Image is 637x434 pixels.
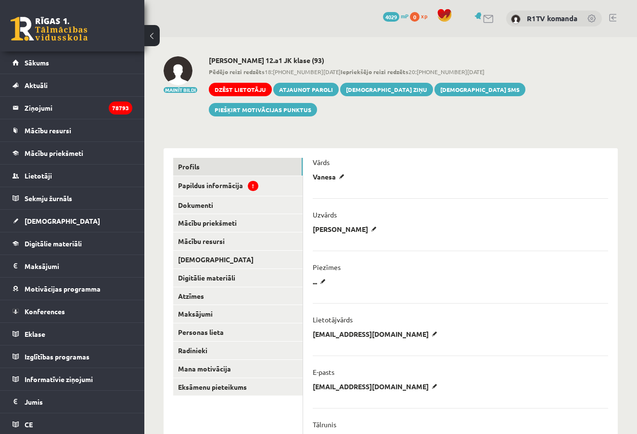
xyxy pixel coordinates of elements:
i: 78793 [109,102,132,115]
a: Dzēst lietotāju [209,83,272,96]
img: R1TV komanda [511,14,521,24]
a: Aktuāli [13,74,132,96]
a: Radinieki [173,342,303,359]
a: Sekmju žurnāls [13,187,132,209]
span: Mācību priekšmeti [25,149,83,157]
a: Atjaunot paroli [273,83,339,96]
b: Iepriekšējo reizi redzēts [341,68,408,76]
span: xp [421,12,427,20]
a: [DEMOGRAPHIC_DATA] ziņu [340,83,433,96]
a: Atzīmes [173,287,303,305]
a: Personas lieta [173,323,303,341]
p: Vārds [313,158,330,166]
a: Rīgas 1. Tālmācības vidusskola [11,17,88,41]
span: Mācību resursi [25,126,71,135]
span: CE [25,420,33,429]
p: ... [313,277,329,286]
a: [DEMOGRAPHIC_DATA] [13,210,132,232]
legend: Ziņojumi [25,97,132,119]
span: Konferences [25,307,65,316]
img: Vanesa Kučere [164,56,192,85]
span: 18:[PHONE_NUMBER][DATE] 20:[PHONE_NUMBER][DATE] [209,67,618,76]
a: Mācību priekšmeti [173,214,303,232]
span: Aktuāli [25,81,48,89]
a: Ziņojumi78793 [13,97,132,119]
a: Digitālie materiāli [13,232,132,255]
a: Mācību priekšmeti [13,142,132,164]
p: Tālrunis [313,420,336,429]
p: Lietotājvārds [313,315,353,324]
a: Motivācijas programma [13,278,132,300]
span: 4029 [383,12,399,22]
a: Piešķirt motivācijas punktus [209,103,317,116]
span: [DEMOGRAPHIC_DATA] [25,217,100,225]
p: E-pasts [313,368,334,376]
a: R1TV komanda [527,13,577,23]
p: Piezīmes [313,263,341,271]
a: Lietotāji [13,165,132,187]
p: [EMAIL_ADDRESS][DOMAIN_NAME] [313,382,441,391]
span: mP [401,12,408,20]
a: Papildus informācija! [173,176,303,196]
span: Informatīvie ziņojumi [25,375,93,383]
button: Mainīt bildi [164,87,197,93]
span: 0 [410,12,420,22]
span: Izglītības programas [25,352,89,361]
legend: Maksājumi [25,255,132,277]
a: [DEMOGRAPHIC_DATA] SMS [434,83,525,96]
a: 4029 mP [383,12,408,20]
b: Pēdējo reizi redzēts [209,68,265,76]
p: Uzvārds [313,210,337,219]
p: [EMAIL_ADDRESS][DOMAIN_NAME] [313,330,441,338]
a: Mācību resursi [13,119,132,141]
a: Maksājumi [173,305,303,323]
a: Maksājumi [13,255,132,277]
span: Lietotāji [25,171,52,180]
span: Motivācijas programma [25,284,101,293]
a: [DEMOGRAPHIC_DATA] [173,251,303,268]
span: Digitālie materiāli [25,239,82,248]
span: Sekmju žurnāls [25,194,72,203]
span: ! [248,181,258,191]
span: Jumis [25,397,43,406]
p: [PERSON_NAME] [313,225,380,233]
a: Izglītības programas [13,345,132,368]
a: Sākums [13,51,132,74]
p: Vanesa [313,172,348,181]
a: Digitālie materiāli [173,269,303,287]
span: Sākums [25,58,49,67]
a: Dokumenti [173,196,303,214]
a: Konferences [13,300,132,322]
a: Profils [173,158,303,176]
a: Jumis [13,391,132,413]
a: Informatīvie ziņojumi [13,368,132,390]
a: Eksāmenu pieteikums [173,378,303,396]
span: Eklase [25,330,45,338]
a: Eklase [13,323,132,345]
a: Mana motivācija [173,360,303,378]
a: 0 xp [410,12,432,20]
h2: [PERSON_NAME] 12.a1 JK klase (93) [209,56,618,64]
a: Mācību resursi [173,232,303,250]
